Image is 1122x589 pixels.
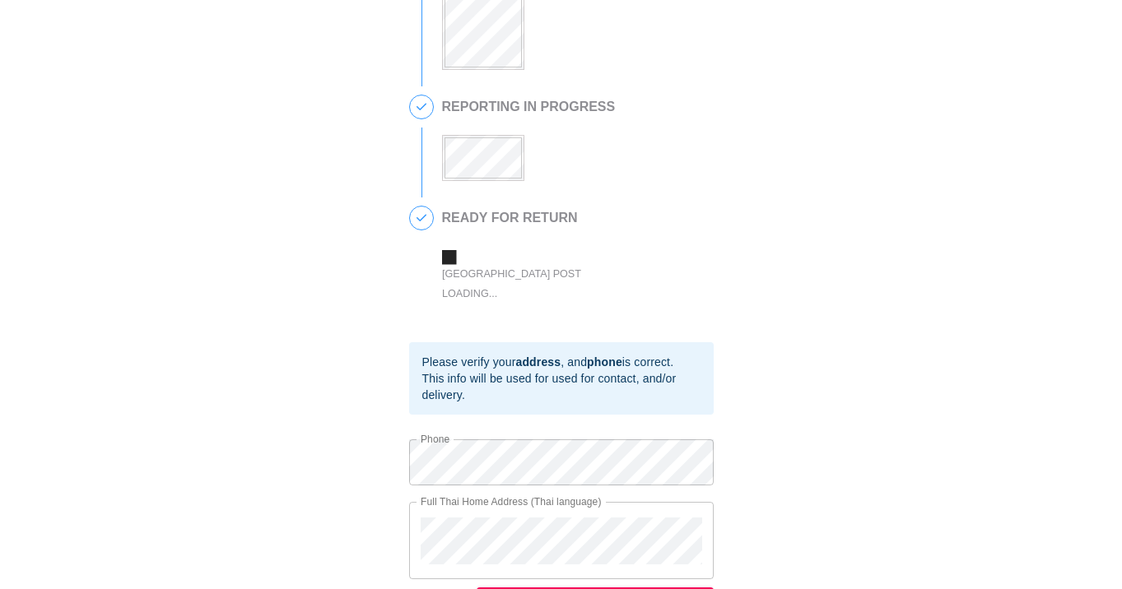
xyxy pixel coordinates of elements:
[410,95,433,118] span: 3
[422,370,701,403] div: This info will be used for used for contact, and/or delivery.
[442,264,615,303] div: [GEOGRAPHIC_DATA] Post Loading...
[422,354,701,370] div: Please verify your , and is correct.
[442,211,689,225] h2: READY FOR RETURN
[587,355,622,369] b: phone
[515,355,561,369] b: address
[410,206,433,230] span: 4
[442,100,616,114] h2: REPORTING IN PROGRESS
